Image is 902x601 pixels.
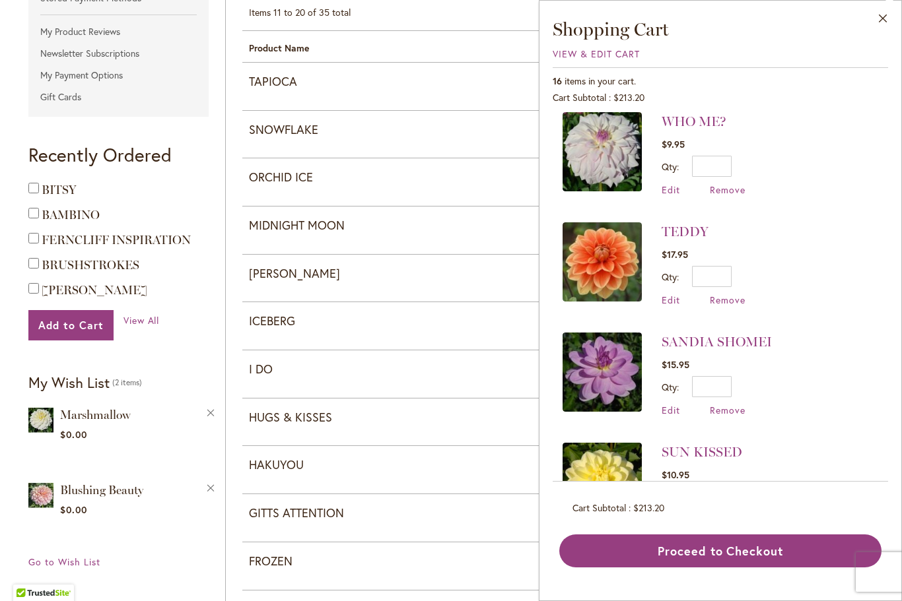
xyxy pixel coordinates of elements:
label: Qty [662,270,679,283]
span: Shopping Cart [553,18,669,40]
strong: MIDNIGHT MOON [249,217,569,234]
span: $0.00 [60,428,87,441]
strong: ICEBERG [249,313,569,330]
strong: Recently Ordered [28,142,172,167]
span: Items 11 to 20 of 35 total [249,6,351,18]
strong: SNOWFLAKE [249,121,569,139]
iframe: Launch Accessibility Center [10,554,47,591]
span: Add to Cart [38,318,104,332]
strong: ORCHID ICE [249,169,569,186]
a: Gift Cards [28,87,209,107]
strong: GITTS ATTENTION [249,505,569,522]
span: 2 items [112,377,142,387]
span: $17.95 [662,248,688,261]
label: Qty [662,160,679,173]
strong: I DO [249,361,569,378]
a: SUN KISSED [563,443,642,526]
span: $213.20 [613,91,644,104]
a: BITSY [42,183,76,197]
a: TEDDY [662,224,709,239]
a: SANDIA SHOMEI [563,332,642,416]
span: Cart Subtotal [553,91,606,104]
a: [PERSON_NAME] [42,283,147,298]
strong: [PERSON_NAME] [249,265,569,282]
a: Edit [662,404,680,416]
a: Go to Wish List [28,555,100,569]
img: WHO ME? [563,112,642,191]
a: My Product Reviews [28,22,209,42]
span: $0.00 [60,503,87,516]
strong: FROZEN [249,553,569,570]
span: Cart Subtotal [572,501,626,514]
a: WHO ME? [563,112,642,196]
a: Marshmallow [28,405,53,437]
a: BAMBINO [42,208,100,222]
a: TEDDY [563,222,642,306]
span: items in your cart. [565,75,636,87]
span: $213.20 [633,501,664,514]
a: Blushing Beauty [28,480,53,513]
a: Edit [662,183,680,196]
a: Edit [662,294,680,306]
a: BRUSHSTROKES [42,258,139,272]
span: $15.95 [662,358,689,371]
a: View All [123,314,160,327]
a: Remove [710,404,746,416]
button: Add to Cart [28,310,114,340]
img: Blushing Beauty [28,480,53,510]
th: Product Name [242,30,576,62]
strong: HUGS & KISSES [249,409,569,426]
a: SANDIA SHOMEI [662,334,772,350]
strong: TAPIOCA [249,73,569,90]
span: $9.95 [662,138,685,150]
img: TEDDY [563,222,642,301]
img: Marshmallow [28,405,53,435]
strong: HAKUYOU [249,457,569,474]
a: Blushing Beauty [60,483,143,497]
span: $10.95 [662,468,689,481]
a: WHO ME? [662,113,726,129]
button: Proceed to Checkout [559,534,882,567]
a: Marshmallow [60,408,131,422]
img: SUN KISSED [563,443,642,522]
a: FERNCLIFF INSPIRATION [42,233,191,247]
span: 16 [553,75,562,87]
a: View & Edit Cart [553,47,640,60]
span: Go to Wish List [28,555,100,568]
a: SUN KISSED [662,444,742,460]
img: SANDIA SHOMEI [563,332,642,412]
a: Newsletter Subscriptions [28,44,209,63]
label: Qty [662,381,679,393]
strong: My Wish List [28,373,110,392]
a: My Payment Options [28,65,209,85]
a: Remove [710,294,746,306]
a: Remove [710,183,746,196]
